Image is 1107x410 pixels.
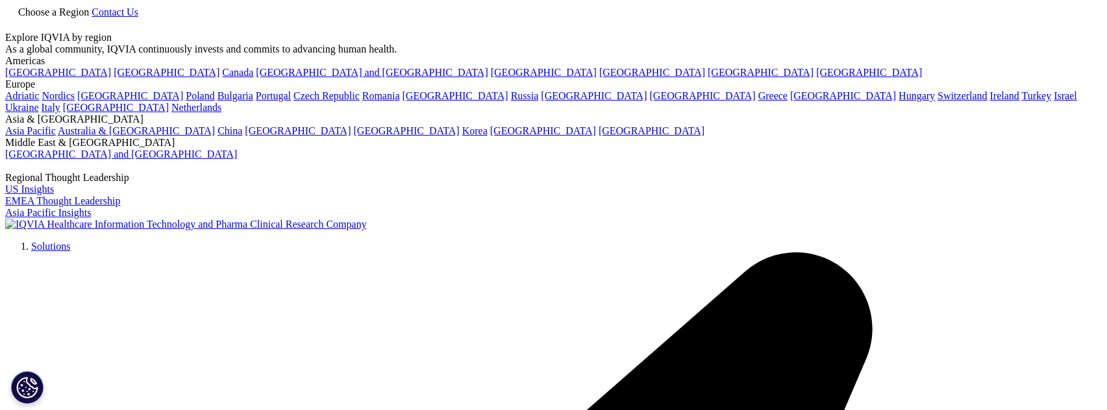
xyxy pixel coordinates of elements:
a: [GEOGRAPHIC_DATA] [114,67,219,78]
a: Ukraine [5,102,39,113]
div: Europe [5,78,1102,90]
a: Solutions [31,241,70,252]
a: China [218,125,242,136]
a: [GEOGRAPHIC_DATA] [245,125,351,136]
a: [GEOGRAPHIC_DATA] and [GEOGRAPHIC_DATA] [5,149,237,160]
a: Adriatic [5,90,39,101]
a: [GEOGRAPHIC_DATA] [491,67,597,78]
div: As a global community, IQVIA continuously invests and commits to advancing human health. [5,43,1102,55]
a: [GEOGRAPHIC_DATA] [5,67,111,78]
a: [GEOGRAPHIC_DATA] [650,90,756,101]
a: Canada [222,67,253,78]
a: [GEOGRAPHIC_DATA] [708,67,814,78]
div: Middle East & [GEOGRAPHIC_DATA] [5,137,1102,149]
span: Choose a Region [18,6,89,18]
a: Czech Republic [293,90,360,101]
a: [GEOGRAPHIC_DATA] [599,125,704,136]
a: Nordics [42,90,75,101]
a: [GEOGRAPHIC_DATA] [816,67,922,78]
a: Hungary [899,90,935,101]
a: [GEOGRAPHIC_DATA] [541,90,647,101]
a: EMEA Thought Leadership [5,195,120,206]
a: Bulgaria [218,90,253,101]
a: US Insights [5,184,54,195]
a: [GEOGRAPHIC_DATA] [63,102,169,113]
a: Italy [42,102,60,113]
a: [GEOGRAPHIC_DATA] [599,67,705,78]
a: Netherlands [171,102,221,113]
div: Asia & [GEOGRAPHIC_DATA] [5,114,1102,125]
a: [GEOGRAPHIC_DATA] [790,90,896,101]
a: Asia Pacific Insights [5,207,91,218]
div: Explore IQVIA by region [5,32,1102,43]
a: Romania [362,90,400,101]
a: Asia Pacific [5,125,56,136]
a: Portugal [256,90,291,101]
img: IQVIA Healthcare Information Technology and Pharma Clinical Research Company [5,219,367,230]
div: Americas [5,55,1102,67]
a: Greece [758,90,788,101]
a: Korea [462,125,488,136]
button: Cookie Settings [11,371,44,404]
a: Russia [511,90,539,101]
a: [GEOGRAPHIC_DATA] [403,90,508,101]
a: [GEOGRAPHIC_DATA] [77,90,183,101]
a: Poland [186,90,214,101]
div: Regional Thought Leadership [5,172,1102,184]
a: Israel [1054,90,1077,101]
a: Turkey [1022,90,1052,101]
a: Australia & [GEOGRAPHIC_DATA] [58,125,215,136]
a: Contact Us [92,6,138,18]
a: [GEOGRAPHIC_DATA] [490,125,596,136]
a: Ireland [990,90,1019,101]
a: [GEOGRAPHIC_DATA] and [GEOGRAPHIC_DATA] [256,67,488,78]
a: [GEOGRAPHIC_DATA] [354,125,460,136]
a: Switzerland [938,90,987,101]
